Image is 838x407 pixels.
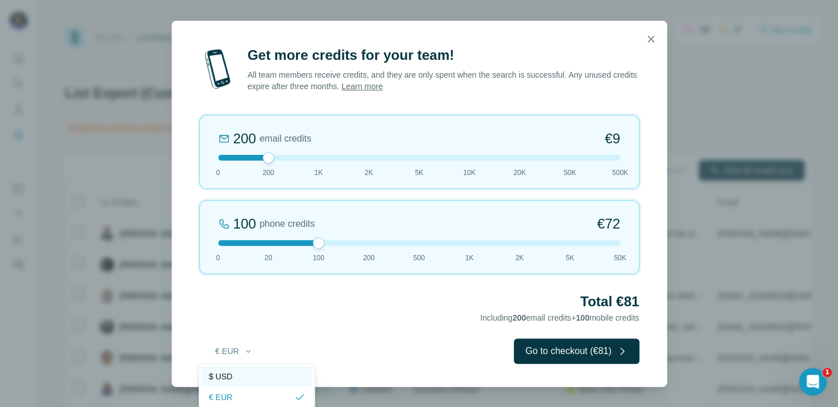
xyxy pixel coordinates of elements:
span: 20 [264,253,272,263]
span: 20K [513,168,525,178]
div: 200 [233,130,256,148]
button: € EUR [207,341,261,362]
h2: Total €81 [199,292,639,311]
span: 0 [216,253,220,263]
span: €72 [597,215,620,233]
div: 100 [233,215,256,233]
span: 1K [314,168,323,178]
span: 2K [365,168,373,178]
span: 200 [363,253,374,263]
span: 5K [415,168,423,178]
span: 2K [515,253,524,263]
span: Including email credits + mobile credits [480,313,639,322]
span: 500K [612,168,628,178]
span: 10K [463,168,475,178]
span: 100 [313,253,324,263]
span: 100 [576,313,589,322]
span: $ USD [208,371,232,382]
a: Learn more [342,82,383,91]
span: 1 [822,368,832,377]
span: 500 [413,253,424,263]
span: €9 [605,130,620,148]
iframe: Intercom live chat [799,368,826,395]
span: 0 [216,168,220,178]
span: 200 [513,313,526,322]
span: 1K [465,253,473,263]
span: phone credits [260,217,315,231]
span: 200 [263,168,274,178]
span: 50K [564,168,576,178]
span: email credits [260,132,312,146]
span: 50K [614,253,626,263]
button: Go to checkout (€81) [514,338,639,364]
p: All team members receive credits, and they are only spent when the search is successful. Any unus... [248,69,639,92]
img: mobile-phone [199,46,236,92]
span: 5K [566,253,574,263]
